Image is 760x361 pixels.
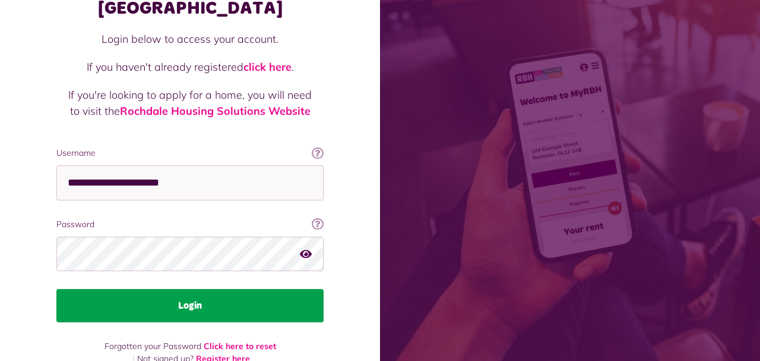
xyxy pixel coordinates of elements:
[56,147,324,159] label: Username
[243,60,292,74] a: click here
[56,218,324,231] label: Password
[104,341,201,351] span: Forgotten your Password
[68,87,312,119] p: If you're looking to apply for a home, you will need to visit the
[68,31,312,47] p: Login below to access your account.
[56,289,324,322] button: Login
[204,341,276,351] a: Click here to reset
[68,59,312,75] p: If you haven't already registered .
[120,104,311,118] a: Rochdale Housing Solutions Website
